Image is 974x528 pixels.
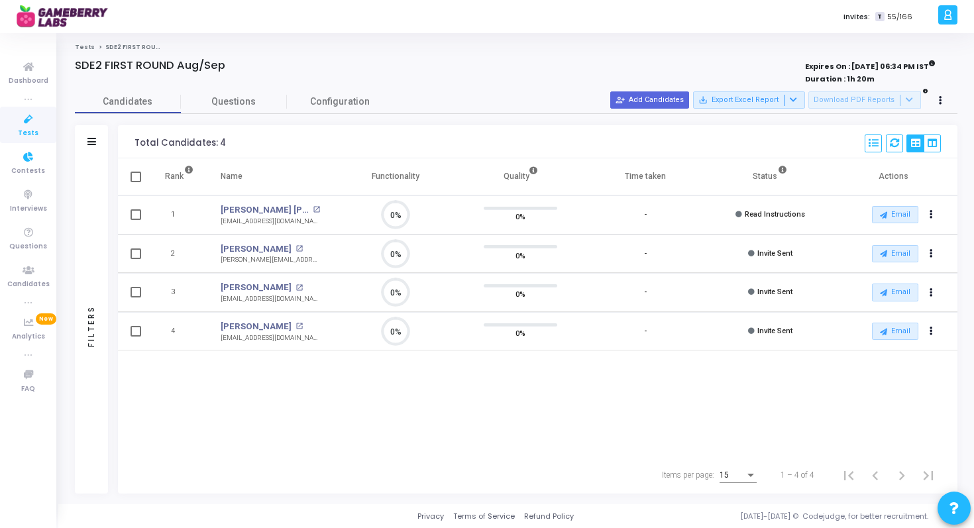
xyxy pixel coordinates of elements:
[18,128,38,139] span: Tests
[458,158,582,195] th: Quality
[75,43,95,51] a: Tests
[221,333,320,343] div: [EMAIL_ADDRESS][DOMAIN_NAME]
[524,511,574,522] a: Refund Policy
[922,284,940,302] button: Actions
[616,95,625,105] mat-icon: person_add_alt
[221,203,309,217] a: [PERSON_NAME] [PERSON_NAME]
[21,384,35,395] span: FAQ
[75,43,957,52] nav: breadcrumb
[12,331,45,343] span: Analytics
[757,327,792,335] span: Invite Sent
[922,322,940,341] button: Actions
[313,206,320,213] mat-icon: open_in_new
[75,59,225,72] h4: SDE2 FIRST ROUND Aug/Sep
[872,206,918,223] button: Email
[151,195,207,235] td: 1
[221,294,320,304] div: [EMAIL_ADDRESS][DOMAIN_NAME]
[574,511,957,522] div: [DATE]-[DATE] © Codejudge, for better recruitment.
[151,312,207,351] td: 4
[808,91,921,109] button: Download PDF Reports
[9,76,48,87] span: Dashboard
[17,3,116,30] img: logo
[805,58,936,72] strong: Expires On : [DATE] 06:34 PM IST
[105,43,195,51] span: SDE2 FIRST ROUND Aug/Sep
[922,206,940,225] button: Actions
[515,210,525,223] span: 0%
[36,313,56,325] span: New
[11,166,45,177] span: Contests
[181,95,287,109] span: Questions
[644,209,647,221] div: -
[872,245,918,262] button: Email
[644,326,647,337] div: -
[296,323,303,330] mat-icon: open_in_new
[693,91,805,109] button: Export Excel Report
[833,158,957,195] th: Actions
[453,511,515,522] a: Terms of Service
[221,255,320,265] div: [PERSON_NAME][EMAIL_ADDRESS][DOMAIN_NAME]
[296,284,303,291] mat-icon: open_in_new
[662,469,714,481] div: Items per page:
[515,288,525,301] span: 0%
[745,210,805,219] span: Read Instructions
[805,74,875,84] strong: Duration : 1h 20m
[221,217,320,227] div: [EMAIL_ADDRESS][DOMAIN_NAME]
[221,281,292,294] a: [PERSON_NAME]
[922,244,940,263] button: Actions
[515,327,525,340] span: 0%
[515,248,525,262] span: 0%
[644,248,647,260] div: -
[889,462,915,488] button: Next page
[872,323,918,340] button: Email
[221,242,292,256] a: [PERSON_NAME]
[843,11,870,23] label: Invites:
[417,511,444,522] a: Privacy
[915,462,942,488] button: Last page
[151,273,207,312] td: 3
[7,279,50,290] span: Candidates
[906,134,941,152] div: View Options
[625,169,666,184] div: Time taken
[310,95,370,109] span: Configuration
[10,203,47,215] span: Interviews
[708,158,832,195] th: Status
[610,91,689,109] button: Add Candidates
[135,138,226,148] div: Total Candidates: 4
[75,95,181,109] span: Candidates
[872,284,918,301] button: Email
[875,12,884,22] span: T
[836,462,862,488] button: First page
[85,253,97,399] div: Filters
[781,469,814,481] div: 1 – 4 of 4
[221,169,243,184] div: Name
[862,462,889,488] button: Previous page
[720,471,757,480] mat-select: Items per page:
[151,158,207,195] th: Rank
[221,320,292,333] a: [PERSON_NAME]
[757,288,792,296] span: Invite Sent
[9,241,47,252] span: Questions
[296,245,303,252] mat-icon: open_in_new
[644,287,647,298] div: -
[887,11,912,23] span: 55/166
[720,470,729,480] span: 15
[757,249,792,258] span: Invite Sent
[698,95,708,105] mat-icon: save_alt
[333,158,458,195] th: Functionality
[151,235,207,274] td: 2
